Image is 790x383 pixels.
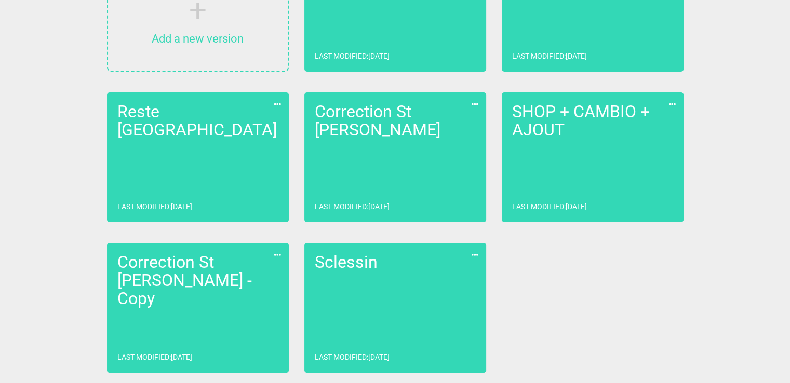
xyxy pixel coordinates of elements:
a: SclessinLast modified:[DATE] [304,243,486,373]
p: Last modified : [DATE] [512,201,587,212]
p: Add a new version [108,28,288,49]
h2: Reste [GEOGRAPHIC_DATA] [117,103,278,139]
a: Reste [GEOGRAPHIC_DATA]Last modified:[DATE] [107,92,289,222]
a: Correction St [PERSON_NAME] - CopyLast modified:[DATE] [107,243,289,373]
a: Correction St [PERSON_NAME]Last modified:[DATE] [304,92,486,222]
h2: SHOP + CAMBIO + AJOUT [512,103,673,139]
h2: Correction St [PERSON_NAME] - Copy [117,253,278,308]
h2: Correction St [PERSON_NAME] [315,103,476,139]
p: Last modified : [DATE] [315,352,390,362]
a: SHOP + CAMBIO + AJOUTLast modified:[DATE] [502,92,684,222]
p: Last modified : [DATE] [315,51,390,61]
p: Last modified : [DATE] [315,201,390,212]
p: Last modified : [DATE] [512,51,587,61]
h2: Sclessin [315,253,476,271]
p: Last modified : [DATE] [117,201,192,212]
p: Last modified : [DATE] [117,352,192,362]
